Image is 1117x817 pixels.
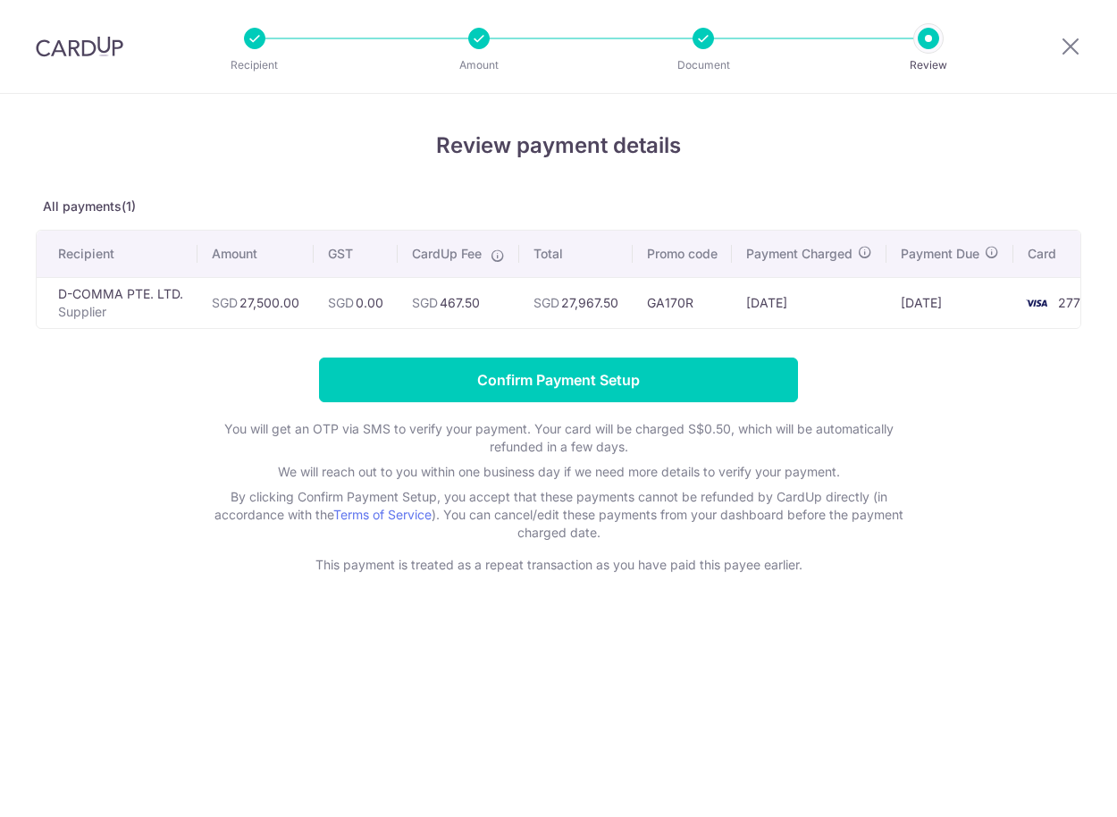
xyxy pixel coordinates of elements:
[1013,231,1110,277] th: Card
[37,231,197,277] th: Recipient
[413,56,545,74] p: Amount
[197,231,314,277] th: Amount
[328,295,354,310] span: SGD
[637,56,769,74] p: Document
[633,277,732,328] td: GA170R
[314,277,398,328] td: 0.00
[886,277,1013,328] td: [DATE]
[37,277,197,328] td: D-COMMA PTE. LTD.
[314,231,398,277] th: GST
[36,130,1081,162] h4: Review payment details
[36,198,1081,215] p: All payments(1)
[201,556,916,574] p: This payment is treated as a repeat transaction as you have paid this payee earlier.
[1058,295,1088,310] span: 2779
[519,231,633,277] th: Total
[189,56,321,74] p: Recipient
[746,245,852,263] span: Payment Charged
[412,245,482,263] span: CardUp Fee
[1019,292,1054,314] img: <span class="translation_missing" title="translation missing: en.account_steps.new_confirm_form.b...
[732,277,886,328] td: [DATE]
[58,303,183,321] p: Supplier
[412,295,438,310] span: SGD
[398,277,519,328] td: 467.50
[901,245,979,263] span: Payment Due
[201,420,916,456] p: You will get an OTP via SMS to verify your payment. Your card will be charged S$0.50, which will ...
[319,358,798,402] input: Confirm Payment Setup
[212,295,238,310] span: SGD
[201,463,916,481] p: We will reach out to you within one business day if we need more details to verify your payment.
[201,488,916,542] p: By clicking Confirm Payment Setup, you accept that these payments cannot be refunded by CardUp di...
[519,277,633,328] td: 27,967.50
[633,231,732,277] th: Promo code
[197,277,314,328] td: 27,500.00
[862,56,995,74] p: Review
[333,507,432,522] a: Terms of Service
[36,36,123,57] img: CardUp
[533,295,559,310] span: SGD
